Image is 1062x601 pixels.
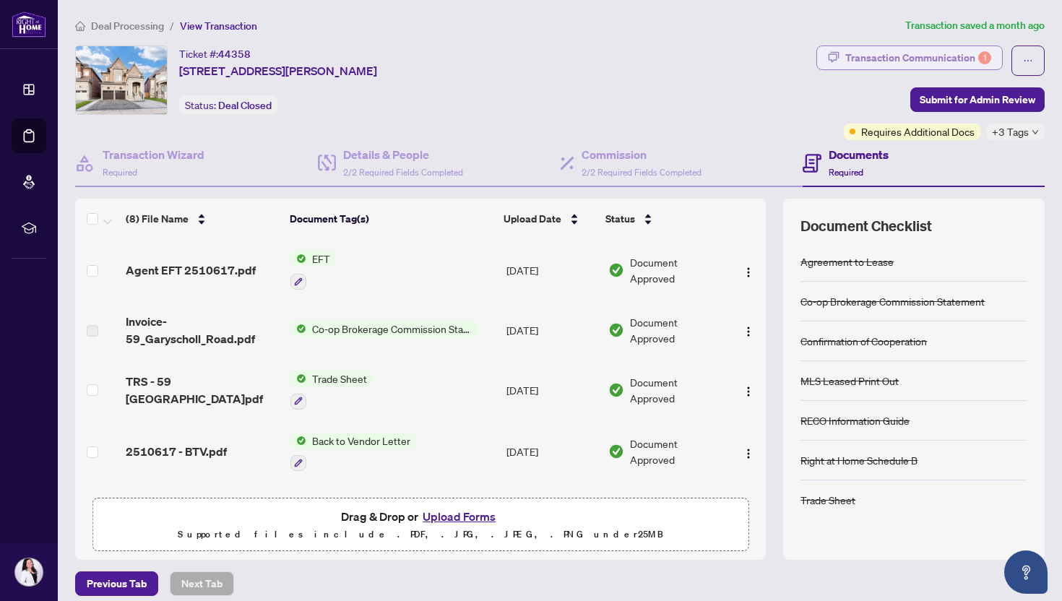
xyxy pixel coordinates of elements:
[1032,129,1039,136] span: down
[343,146,463,163] h4: Details & People
[829,146,889,163] h4: Documents
[501,239,603,301] td: [DATE]
[120,199,284,239] th: (8) File Name
[75,21,85,31] span: home
[76,46,167,114] img: IMG-N12186235_1.jpg
[75,571,158,596] button: Previous Tab
[306,371,373,386] span: Trade Sheet
[800,333,927,349] div: Confirmation of Cooperation
[800,293,985,309] div: Co-op Brokerage Commission Statement
[290,371,373,410] button: Status IconTrade Sheet
[103,167,137,178] span: Required
[290,433,416,472] button: Status IconBack to Vendor Letter
[743,326,754,337] img: Logo
[743,386,754,397] img: Logo
[501,483,603,545] td: [DATE]
[290,251,306,267] img: Status Icon
[306,433,416,449] span: Back to Vendor Letter
[290,251,336,290] button: Status IconEFT
[737,259,760,282] button: Logo
[15,558,43,586] img: Profile Icon
[582,146,701,163] h4: Commission
[179,62,377,79] span: [STREET_ADDRESS][PERSON_NAME]
[170,17,174,34] li: /
[126,443,227,460] span: 2510617 - BTV.pdf
[992,124,1029,140] span: +3 Tags
[12,11,46,38] img: logo
[501,421,603,483] td: [DATE]
[800,373,899,389] div: MLS Leased Print Out
[800,412,910,428] div: RECO Information Guide
[845,46,991,69] div: Transaction Communication
[737,319,760,342] button: Logo
[800,216,932,236] span: Document Checklist
[126,261,256,279] span: Agent EFT 2510617.pdf
[501,301,603,359] td: [DATE]
[180,20,257,33] span: View Transaction
[501,359,603,421] td: [DATE]
[816,46,1003,70] button: Transaction Communication1
[284,199,498,239] th: Document Tag(s)
[126,313,279,347] span: Invoice-59_Garyscholl_Road.pdf
[630,254,724,286] span: Document Approved
[630,374,724,406] span: Document Approved
[306,251,336,267] span: EFT
[341,507,500,526] span: Drag & Drop or
[93,498,748,552] span: Drag & Drop orUpload FormsSupported files include .PDF, .JPG, .JPEG, .PNG under25MB
[498,199,599,239] th: Upload Date
[800,254,894,269] div: Agreement to Lease
[290,321,306,337] img: Status Icon
[179,95,277,115] div: Status:
[290,371,306,386] img: Status Icon
[978,51,991,64] div: 1
[1004,550,1048,594] button: Open asap
[218,99,272,112] span: Deal Closed
[630,436,724,467] span: Document Approved
[218,48,251,61] span: 44358
[126,211,189,227] span: (8) File Name
[605,211,635,227] span: Status
[608,322,624,338] img: Document Status
[910,87,1045,112] button: Submit for Admin Review
[743,448,754,459] img: Logo
[920,88,1035,111] span: Submit for Admin Review
[126,373,279,407] span: TRS - 59 [GEOGRAPHIC_DATA]pdf
[91,20,164,33] span: Deal Processing
[290,321,478,337] button: Status IconCo-op Brokerage Commission Statement
[600,199,726,239] th: Status
[829,167,863,178] span: Required
[179,46,251,62] div: Ticket #:
[800,452,918,468] div: Right at Home Schedule B
[905,17,1045,34] article: Transaction saved a month ago
[1023,56,1033,66] span: ellipsis
[504,211,561,227] span: Upload Date
[87,572,147,595] span: Previous Tab
[608,444,624,459] img: Document Status
[861,124,975,139] span: Requires Additional Docs
[102,526,739,543] p: Supported files include .PDF, .JPG, .JPEG, .PNG under 25 MB
[737,440,760,463] button: Logo
[608,382,624,398] img: Document Status
[103,146,204,163] h4: Transaction Wizard
[737,379,760,402] button: Logo
[343,167,463,178] span: 2/2 Required Fields Completed
[170,571,234,596] button: Next Tab
[290,433,306,449] img: Status Icon
[800,492,855,508] div: Trade Sheet
[630,314,724,346] span: Document Approved
[608,262,624,278] img: Document Status
[306,321,478,337] span: Co-op Brokerage Commission Statement
[418,507,500,526] button: Upload Forms
[743,267,754,278] img: Logo
[582,167,701,178] span: 2/2 Required Fields Completed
